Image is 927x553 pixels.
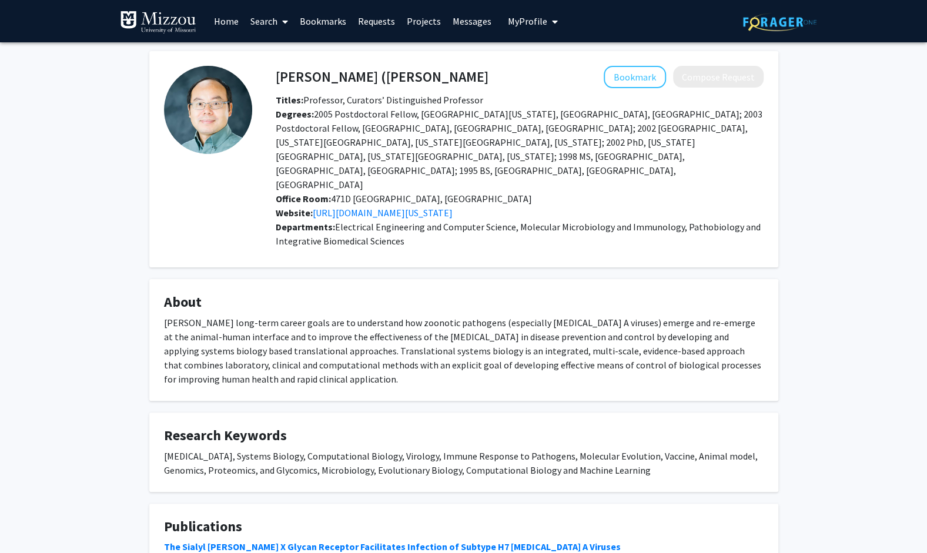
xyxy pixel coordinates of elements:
b: Website: [276,207,313,219]
span: 471D [GEOGRAPHIC_DATA], [GEOGRAPHIC_DATA] [276,193,532,205]
span: My Profile [508,15,547,27]
b: Degrees: [276,108,314,120]
b: Office Room: [276,193,331,205]
h4: About [164,294,764,311]
h4: Publications [164,518,764,535]
a: The Sialyl [PERSON_NAME] X Glycan Receptor Facilitates Infection of Subtype H7 [MEDICAL_DATA] A V... [164,541,621,552]
a: Home [208,1,245,42]
img: ForagerOne Logo [743,13,816,31]
span: Electrical Engineering and Computer Science, Molecular Microbiology and Immunology, Pathobiology ... [276,221,761,247]
button: Compose Request to Xiu-Feng (Henry) Wan [673,66,764,88]
a: Requests [352,1,401,42]
div: [MEDICAL_DATA], Systems Biology, Computational Biology, Virology, Immune Response to Pathogens, M... [164,449,764,477]
a: Messages [447,1,497,42]
b: Titles: [276,94,303,106]
img: Profile Picture [164,66,252,154]
img: University of Missouri Logo [120,11,196,34]
a: Bookmarks [294,1,352,42]
a: Search [245,1,294,42]
b: Departments: [276,221,335,233]
button: Add Xiu-Feng (Henry) Wan to Bookmarks [604,66,666,88]
a: Opens in a new tab [313,207,453,219]
div: [PERSON_NAME] long-term career goals are to understand how zoonotic pathogens (especially [MEDICA... [164,316,764,386]
h4: Research Keywords [164,427,764,444]
iframe: Chat [9,500,50,544]
a: Projects [401,1,447,42]
span: Professor, Curators’ Distinguished Professor [276,94,483,106]
span: 2005 Postdoctoral Fellow, [GEOGRAPHIC_DATA][US_STATE], [GEOGRAPHIC_DATA], [GEOGRAPHIC_DATA]; 2003... [276,108,762,190]
h4: [PERSON_NAME] ([PERSON_NAME] [276,66,488,88]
